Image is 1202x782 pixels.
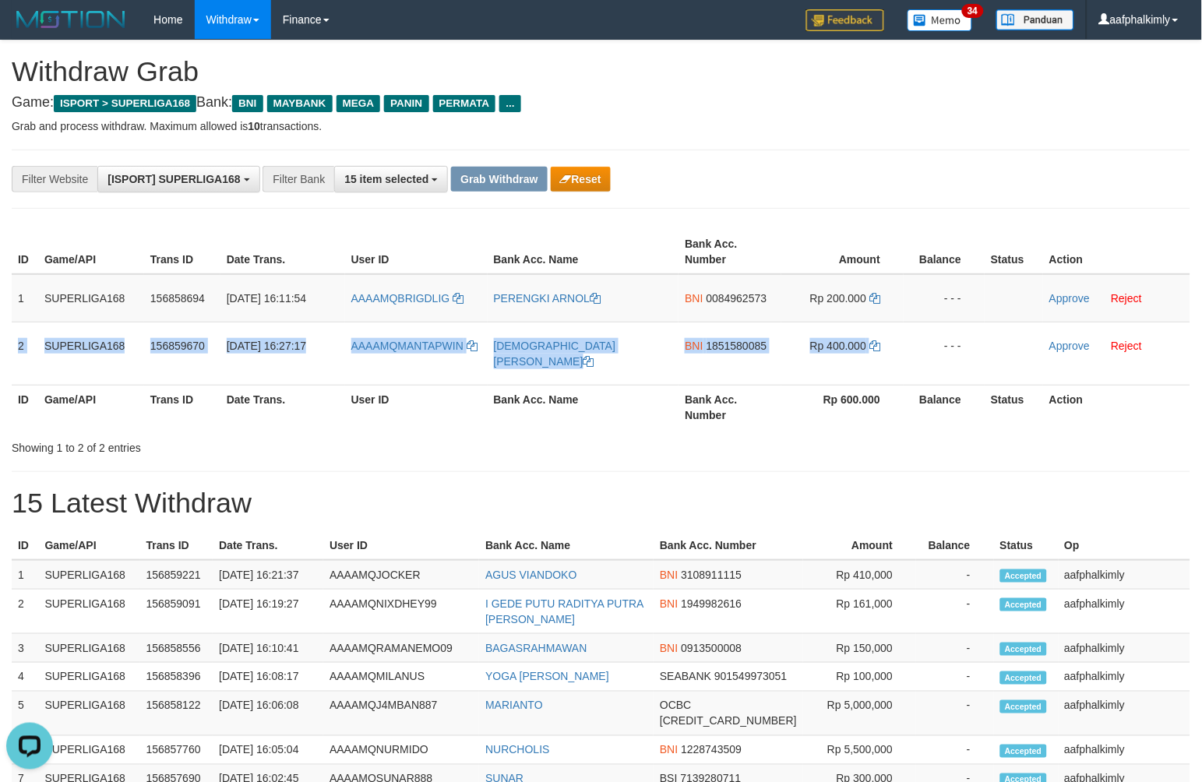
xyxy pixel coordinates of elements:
th: Date Trans. [220,230,345,274]
button: Open LiveChat chat widget [6,6,53,53]
button: Grab Withdraw [451,167,547,192]
h1: Withdraw Grab [12,56,1190,87]
td: SUPERLIGA168 [38,322,144,385]
th: Status [994,531,1059,560]
a: Copy 200000 to clipboard [869,292,880,305]
td: AAAAMQNURMIDO [323,736,479,765]
span: MEGA [337,95,381,112]
span: Copy 0913500008 to clipboard [681,642,742,654]
a: AAAAMQBRIGDLIG [351,292,464,305]
span: 34 [962,4,983,18]
span: Accepted [1000,643,1047,656]
td: 156858556 [140,634,213,663]
button: Reset [551,167,611,192]
th: Op [1059,531,1190,560]
span: Copy 1228743509 to clipboard [681,744,742,756]
td: [DATE] 16:21:37 [213,560,323,590]
span: [DATE] 16:27:17 [227,340,306,352]
td: SUPERLIGA168 [38,736,139,765]
span: Copy 3108911115 to clipboard [681,569,742,581]
a: MARIANTO [485,699,543,712]
td: aafphalkimly [1059,634,1190,663]
td: aafphalkimly [1059,590,1190,634]
th: Bank Acc. Number [679,385,781,429]
p: Grab and process withdraw. Maximum allowed is transactions. [12,118,1190,134]
span: Rp 400.000 [810,340,866,352]
th: Bank Acc. Name [488,385,679,429]
span: Copy 693816522488 to clipboard [660,715,797,727]
td: [DATE] 16:08:17 [213,663,323,692]
th: Game/API [38,385,144,429]
th: Balance [904,230,985,274]
th: Bank Acc. Name [479,531,654,560]
th: Amount [803,531,916,560]
td: AAAAMQRAMANEMO09 [323,634,479,663]
td: 156858122 [140,692,213,736]
th: Date Trans. [213,531,323,560]
th: User ID [323,531,479,560]
span: Rp 200.000 [810,292,866,305]
th: Status [985,230,1043,274]
a: PERENGKI ARNOL [494,292,601,305]
span: Copy 0084962573 to clipboard [707,292,767,305]
img: Button%20Memo.svg [908,9,973,31]
td: AAAAMQJ4MBAN887 [323,692,479,736]
span: Copy 901549973051 to clipboard [714,671,787,683]
span: [DATE] 16:11:54 [227,292,306,305]
th: User ID [345,230,488,274]
span: Accepted [1000,569,1047,583]
td: 1 [12,274,38,322]
td: Rp 410,000 [803,560,916,590]
img: Feedback.jpg [806,9,884,31]
img: panduan.png [996,9,1074,30]
th: Action [1043,385,1190,429]
th: User ID [345,385,488,429]
a: Approve [1049,340,1090,352]
td: SUPERLIGA168 [38,274,144,322]
span: 156858694 [150,292,205,305]
span: AAAAMQBRIGDLIG [351,292,450,305]
td: - - - [904,274,985,322]
div: Filter Bank [263,166,334,192]
a: BAGASRAHMAWAN [485,642,587,654]
td: aafphalkimly [1059,736,1190,765]
th: Trans ID [144,385,220,429]
td: 3 [12,634,38,663]
a: Reject [1112,292,1143,305]
a: YOGA [PERSON_NAME] [485,671,609,683]
th: Trans ID [140,531,213,560]
td: - [916,663,994,692]
td: 156858396 [140,663,213,692]
a: Copy 400000 to clipboard [869,340,880,352]
span: 156859670 [150,340,205,352]
th: Status [985,385,1043,429]
div: Showing 1 to 2 of 2 entries [12,434,489,456]
span: Accepted [1000,745,1047,758]
td: 2 [12,590,38,634]
td: - [916,736,994,765]
th: Balance [916,531,994,560]
th: Balance [904,385,985,429]
td: 156859221 [140,560,213,590]
span: BNI [660,744,678,756]
td: aafphalkimly [1059,663,1190,692]
a: Reject [1112,340,1143,352]
span: Copy 1949982616 to clipboard [681,597,742,610]
span: 15 item selected [344,173,428,185]
a: [DEMOGRAPHIC_DATA][PERSON_NAME] [494,340,616,368]
span: AAAAMQMANTAPWIN [351,340,464,352]
span: MAYBANK [267,95,333,112]
td: - [916,590,994,634]
th: Bank Acc. Number [679,230,781,274]
span: BNI [685,292,703,305]
h1: 15 Latest Withdraw [12,488,1190,519]
div: Filter Website [12,166,97,192]
td: 156859091 [140,590,213,634]
span: ISPORT > SUPERLIGA168 [54,95,196,112]
a: I GEDE PUTU RADITYA PUTRA [PERSON_NAME] [485,597,643,625]
strong: 10 [248,120,260,132]
td: [DATE] 16:19:27 [213,590,323,634]
th: ID [12,531,38,560]
th: ID [12,230,38,274]
span: Copy 1851580085 to clipboard [707,340,767,352]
